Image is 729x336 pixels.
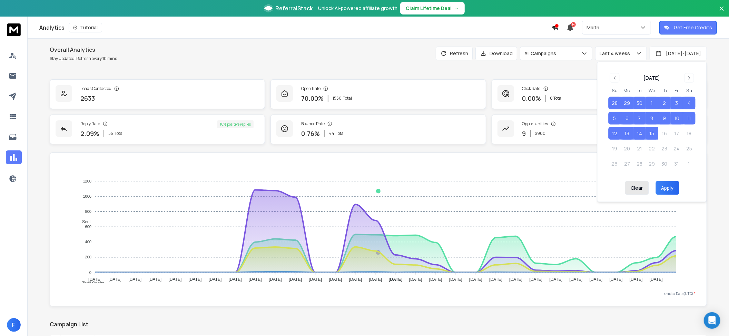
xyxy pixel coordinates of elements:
tspan: [DATE] [349,277,362,282]
tspan: [DATE] [128,277,141,282]
div: 16 % positive replies [217,120,254,128]
button: [DATE]-[DATE] [650,47,707,60]
p: 0 Total [550,96,563,101]
button: 2 [658,97,671,109]
th: Saturday [683,87,696,94]
p: Download [490,50,513,57]
span: 44 [329,131,334,136]
h1: Overall Analytics [50,46,118,54]
tspan: [DATE] [389,277,403,282]
tspan: [DATE] [529,277,542,282]
button: 14 [633,127,646,140]
span: Sent [77,219,91,224]
tspan: [DATE] [249,277,262,282]
button: 9 [658,112,671,125]
p: Click Rate [522,86,541,91]
span: 1556 [333,96,342,101]
tspan: [DATE] [489,277,502,282]
tspan: 600 [85,225,91,229]
button: 29 [621,97,633,109]
button: 13 [621,127,633,140]
tspan: 200 [85,255,91,259]
tspan: [DATE] [209,277,222,282]
span: Total [115,131,124,136]
tspan: [DATE] [570,277,583,282]
span: Total [343,96,352,101]
div: [DATE] [644,75,660,81]
tspan: 0 [89,270,91,275]
a: Bounce Rate0.76%44Total [270,115,486,144]
tspan: [DATE] [88,277,101,282]
button: 5 [609,112,621,125]
button: F [7,318,21,332]
tspan: [DATE] [429,277,442,282]
p: 0.00 % [522,93,541,103]
tspan: [DATE] [509,277,522,282]
a: Leads Contacted2633 [50,79,265,109]
th: Friday [671,87,683,94]
button: Clear [625,181,649,195]
p: Opportunities [522,121,548,127]
button: Close banner [717,4,726,21]
button: 1 [646,97,658,109]
p: 2633 [80,93,95,103]
button: 12 [609,127,621,140]
button: 15 [646,127,658,140]
tspan: 400 [85,240,91,244]
p: Stay updated! Refresh every 10 mins. [50,56,118,61]
th: Thursday [658,87,671,94]
button: Refresh [436,47,473,60]
button: 3 [671,97,683,109]
p: Refresh [450,50,468,57]
tspan: 800 [85,209,91,214]
th: Monday [621,87,633,94]
button: Get Free Credits [659,21,717,34]
button: 7 [633,112,646,125]
p: 2.09 % [80,129,99,138]
button: Tutorial [69,23,102,32]
span: ReferralStack [275,4,313,12]
p: x-axis : Date(UTC) [61,291,696,296]
tspan: [DATE] [550,277,563,282]
p: 70.00 % [301,93,324,103]
tspan: [DATE] [309,277,322,282]
tspan: [DATE] [650,277,663,282]
tspan: [DATE] [449,277,462,282]
tspan: [DATE] [329,277,342,282]
button: 28 [609,97,621,109]
p: Last 4 weeks [600,50,633,57]
tspan: [DATE] [369,277,382,282]
p: 9 [522,129,526,138]
button: 6 [621,112,633,125]
button: 8 [646,112,658,125]
tspan: [DATE] [289,277,302,282]
p: 0.76 % [301,129,320,138]
button: 4 [683,97,696,109]
div: Open Intercom Messenger [704,312,720,329]
p: Maitri [587,24,602,31]
button: 11 [683,112,696,125]
span: Total Opens [77,281,104,286]
a: Opportunities9$900 [492,115,707,144]
p: Bounce Rate [301,121,325,127]
a: Click Rate0.00%0 Total [492,79,707,109]
a: Open Rate70.00%1556Total [270,79,486,109]
button: 30 [633,97,646,109]
button: Claim Lifetime Deal→ [400,2,465,14]
p: Unlock AI-powered affiliate growth [318,5,397,12]
div: Analytics [39,23,552,32]
tspan: [DATE] [590,277,603,282]
span: 55 [108,131,113,136]
p: Reply Rate [80,121,100,127]
tspan: [DATE] [108,277,121,282]
th: Tuesday [633,87,646,94]
button: Go to next month [684,73,694,83]
tspan: [DATE] [469,277,482,282]
p: Leads Contacted [80,86,111,91]
tspan: [DATE] [148,277,161,282]
p: $ 900 [535,131,546,136]
p: Open Rate [301,86,321,91]
button: 10 [671,112,683,125]
tspan: [DATE] [189,277,202,282]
